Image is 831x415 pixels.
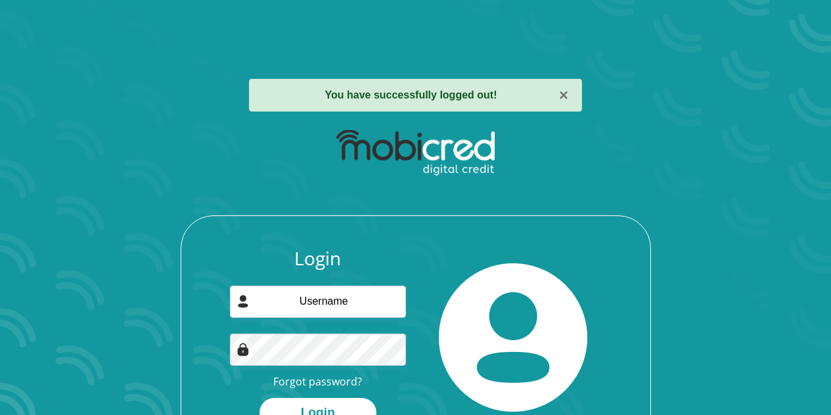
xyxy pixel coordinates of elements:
a: Forgot password? [273,374,362,389]
img: mobicred logo [336,130,495,176]
button: × [559,87,568,103]
img: user-icon image [236,295,250,308]
input: Username [230,286,406,318]
strong: You have successfully logged out! [325,89,497,100]
h3: Login [230,248,406,270]
img: Image [236,343,250,356]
